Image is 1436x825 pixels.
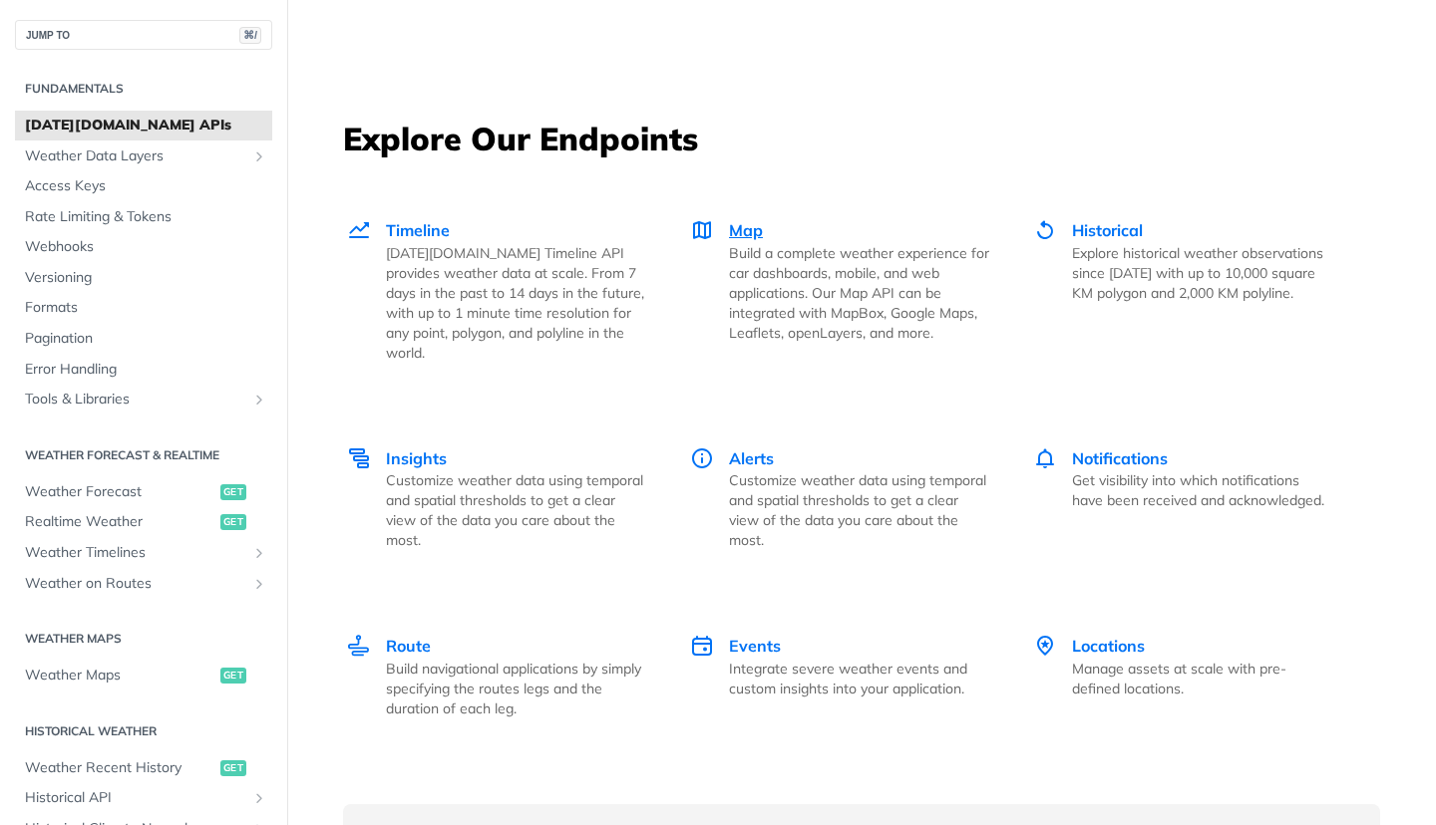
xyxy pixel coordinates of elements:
[15,293,272,323] a: Formats
[15,263,272,293] a: Versioning
[25,329,267,349] span: Pagination
[1033,446,1057,470] img: Notifications
[1072,243,1332,303] p: Explore historical weather observations since [DATE] with up to 10,000 square KM polygon and 2,00...
[25,574,246,594] span: Weather on Routes
[251,576,267,592] button: Show subpages for Weather on Routes
[15,324,272,354] a: Pagination
[15,232,272,262] a: Webhooks
[15,477,272,507] a: Weather Forecastget
[1072,636,1145,656] span: Locations
[251,148,267,164] button: Show subpages for Weather Data Layers
[386,220,450,240] span: Timeline
[345,405,668,593] a: Insights Insights Customize weather data using temporal and spatial thresholds to get a clear vie...
[251,790,267,806] button: Show subpages for Historical API
[25,390,246,410] span: Tools & Libraries
[729,243,989,343] p: Build a complete weather experience for car dashboards, mobile, and web applications. Our Map API...
[1011,405,1354,593] a: Notifications Notifications Get visibility into which notifications have been received and acknow...
[15,385,272,414] a: Tools & LibrariesShow subpages for Tools & Libraries
[25,543,246,563] span: Weather Timelines
[220,514,246,530] span: get
[345,176,668,405] a: Timeline Timeline [DATE][DOMAIN_NAME] Timeline API provides weather data at scale. From 7 days in...
[220,484,246,500] span: get
[347,218,371,242] img: Timeline
[343,117,1380,160] h3: Explore Our Endpoints
[729,448,774,468] span: Alerts
[15,446,272,464] h2: Weather Forecast & realtime
[386,243,646,363] p: [DATE][DOMAIN_NAME] Timeline API provides weather data at scale. From 7 days in the past to 14 da...
[1072,659,1332,698] p: Manage assets at scale with pre-defined locations.
[15,538,272,568] a: Weather TimelinesShow subpages for Weather Timelines
[347,446,371,470] img: Insights
[1033,634,1057,658] img: Locations
[15,661,272,690] a: Weather Mapsget
[729,470,989,550] p: Customize weather data using temporal and spatial thresholds to get a clear view of the data you ...
[690,446,714,470] img: Alerts
[386,448,447,468] span: Insights
[15,202,272,232] a: Rate Limiting & Tokens
[386,470,646,550] p: Customize weather data using temporal and spatial thresholds to get a clear view of the data you ...
[668,176,1011,405] a: Map Map Build a complete weather experience for car dashboards, mobile, and web applications. Our...
[345,592,668,760] a: Route Route Build navigational applications by simply specifying the routes legs and the duration...
[690,634,714,658] img: Events
[25,268,267,288] span: Versioning
[729,659,989,698] p: Integrate severe weather events and custom insights into your application.
[15,80,272,98] h2: Fundamentals
[25,146,246,166] span: Weather Data Layers
[386,636,431,656] span: Route
[15,111,272,140] a: [DATE][DOMAIN_NAME] APIs
[15,753,272,783] a: Weather Recent Historyget
[15,20,272,50] button: JUMP TO⌘/
[1072,220,1143,240] span: Historical
[25,298,267,318] span: Formats
[1072,448,1168,468] span: Notifications
[15,507,272,537] a: Realtime Weatherget
[15,355,272,385] a: Error Handling
[251,392,267,408] button: Show subpages for Tools & Libraries
[15,722,272,740] h2: Historical Weather
[1033,218,1057,242] img: Historical
[25,360,267,380] span: Error Handling
[25,116,267,136] span: [DATE][DOMAIN_NAME] APIs
[347,634,371,658] img: Route
[386,659,646,718] p: Build navigational applications by simply specifying the routes legs and the duration of each leg.
[1011,176,1354,405] a: Historical Historical Explore historical weather observations since [DATE] with up to 10,000 squa...
[25,482,215,502] span: Weather Forecast
[690,218,714,242] img: Map
[15,569,272,599] a: Weather on RoutesShow subpages for Weather on Routes
[25,512,215,532] span: Realtime Weather
[668,405,1011,593] a: Alerts Alerts Customize weather data using temporal and spatial thresholds to get a clear view of...
[15,171,272,201] a: Access Keys
[220,668,246,684] span: get
[25,666,215,686] span: Weather Maps
[25,176,267,196] span: Access Keys
[220,760,246,776] span: get
[239,27,261,44] span: ⌘/
[1011,592,1354,760] a: Locations Locations Manage assets at scale with pre-defined locations.
[668,592,1011,760] a: Events Events Integrate severe weather events and custom insights into your application.
[1072,470,1332,510] p: Get visibility into which notifications have been received and acknowledged.
[15,783,272,813] a: Historical APIShow subpages for Historical API
[15,141,272,171] a: Weather Data LayersShow subpages for Weather Data Layers
[729,636,781,656] span: Events
[15,630,272,648] h2: Weather Maps
[729,220,763,240] span: Map
[251,545,267,561] button: Show subpages for Weather Timelines
[25,758,215,778] span: Weather Recent History
[25,788,246,808] span: Historical API
[25,207,267,227] span: Rate Limiting & Tokens
[25,237,267,257] span: Webhooks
